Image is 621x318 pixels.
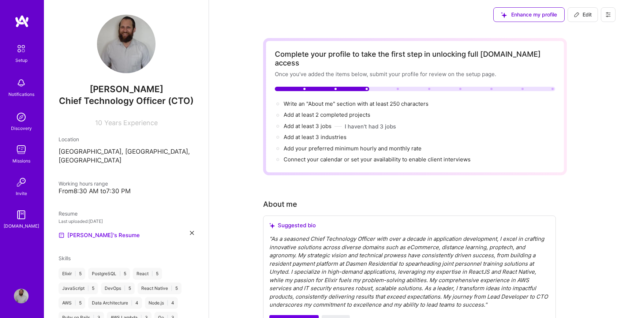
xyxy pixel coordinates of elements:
[284,100,430,107] span: Write an "About me" section with at least 250 characters
[269,235,550,309] div: " As a seasoned Chief Technology Officer with over a decade in application development, I excel i...
[16,190,27,197] div: Invite
[8,90,34,98] div: Notifications
[59,297,85,309] div: AWS 5
[269,222,550,229] div: Suggested bio
[14,207,29,222] img: guide book
[87,285,89,291] span: |
[275,50,555,67] div: Complete your profile to take the first step in unlocking full [DOMAIN_NAME] access
[269,223,275,228] i: icon SuggestedTeams
[284,145,422,152] span: Add your preferred minimum hourly and monthly rate
[59,232,64,238] img: Resume
[11,124,32,132] div: Discovery
[59,187,194,195] div: From 8:30 AM to 7:30 PM
[97,15,156,73] img: User Avatar
[133,268,162,280] div: React 5
[493,7,565,22] button: Enhance my profile
[75,300,76,306] span: |
[124,285,126,291] span: |
[138,283,182,294] div: React Native 5
[15,56,27,64] div: Setup
[167,300,168,306] span: |
[59,180,108,187] span: Working hours range
[104,119,158,127] span: Years Experience
[190,231,194,235] i: icon Close
[284,123,332,130] span: Add at least 3 jobs
[59,255,71,261] span: Skills
[14,175,29,190] img: Invite
[59,84,194,95] span: [PERSON_NAME]
[14,76,29,90] img: bell
[14,110,29,124] img: discovery
[171,285,172,291] span: |
[284,111,370,118] span: Add at least 2 completed projects
[88,297,142,309] div: Data Architecture 4
[15,15,29,28] img: logo
[151,271,153,277] span: |
[88,268,130,280] div: PostgreSQL 5
[574,11,592,18] span: Edit
[275,70,555,78] div: Once you’ve added the items below, submit your profile for review on the setup page.
[101,283,135,294] div: DevOps 5
[59,96,194,106] span: Chief Technology Officer (CTO)
[59,217,194,225] div: Last uploaded: [DATE]
[12,157,30,165] div: Missions
[14,41,29,56] img: setup
[59,283,98,294] div: JavaScript 5
[59,210,78,217] span: Resume
[263,199,297,210] div: About me
[131,300,132,306] span: |
[12,289,30,303] a: User Avatar
[14,289,29,303] img: User Avatar
[501,11,557,18] span: Enhance my profile
[4,222,39,230] div: [DOMAIN_NAME]
[501,12,507,18] i: icon SuggestedTeams
[59,268,85,280] div: Elixir 5
[284,156,471,163] span: Connect your calendar or set your availability to enable client interviews
[95,119,102,127] span: 10
[59,231,140,240] a: [PERSON_NAME]'s Resume
[75,271,76,277] span: |
[568,7,598,22] button: Edit
[59,147,194,165] p: [GEOGRAPHIC_DATA], [GEOGRAPHIC_DATA], [GEOGRAPHIC_DATA]
[59,135,194,143] div: Location
[345,123,396,130] button: I haven't had 3 jobs
[14,142,29,157] img: teamwork
[284,134,347,141] span: Add at least 3 industries
[145,297,178,309] div: Node.js 4
[119,271,121,277] span: |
